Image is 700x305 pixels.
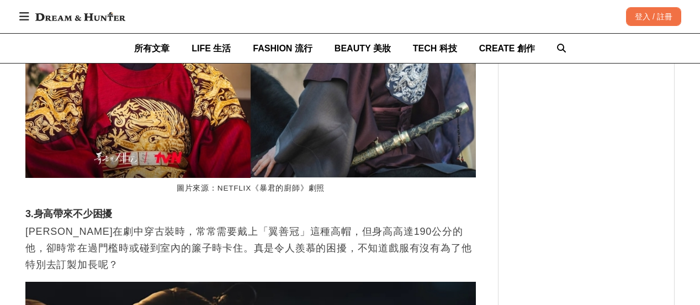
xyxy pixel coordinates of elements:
[25,223,476,273] p: [PERSON_NAME]在劇中穿古裝時，常常需要戴上「翼善冠」這種高帽，但身高高達190公分的他，卻時常在過門檻時或碰到室內的簾子時卡住。真是令人羨慕的困擾，不知道戲服有沒有為了他特別去訂製加長呢？
[479,34,535,63] a: CREATE 創作
[335,44,391,53] span: BEAUTY 美妝
[25,178,476,199] figcaption: 圖片來源：NETFLIX《暴君的廚師》劇照
[413,34,457,63] a: TECH 科技
[253,44,312,53] span: FASHION 流行
[335,34,391,63] a: BEAUTY 美妝
[25,208,112,219] strong: 3.身高帶來不少困擾
[134,44,169,53] span: 所有文章
[253,34,312,63] a: FASHION 流行
[30,7,131,27] img: Dream & Hunter
[413,44,457,53] span: TECH 科技
[134,34,169,63] a: 所有文章
[626,7,681,26] div: 登入 / 註冊
[192,34,231,63] a: LIFE 生活
[192,44,231,53] span: LIFE 生活
[479,44,535,53] span: CREATE 創作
